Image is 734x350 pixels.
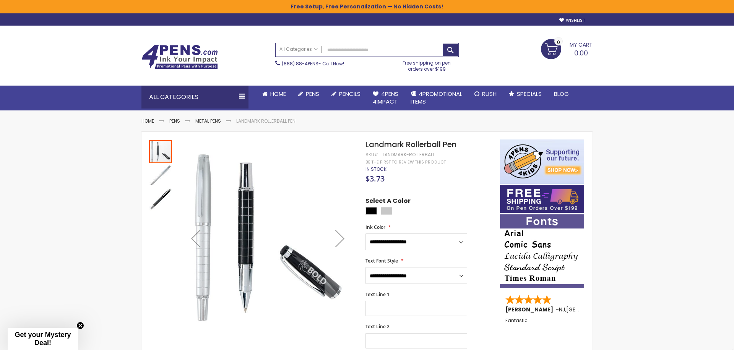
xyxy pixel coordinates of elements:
a: Specials [503,86,548,102]
div: Availability [365,166,386,172]
span: Blog [554,90,569,98]
img: Landmark Rollerball Pen [149,164,172,187]
span: All Categories [279,46,318,52]
li: Landmark Rollerball Pen [236,118,296,124]
div: Landmark-Rollerball [383,152,435,158]
span: Ink Color [365,224,385,230]
a: Be the first to review this product [365,159,446,165]
span: 0.00 [574,48,588,58]
a: All Categories [276,43,322,56]
span: Select A Color [365,197,411,207]
span: Pens [306,90,319,98]
span: Get your Mystery Deal! [15,331,71,347]
div: Landmark Rollerball Pen [149,187,172,211]
a: Wishlist [559,18,585,23]
a: (888) 88-4PENS [282,60,318,67]
span: $3.73 [365,173,385,184]
img: Landmark Rollerball Pen [180,150,355,325]
span: - , [556,306,622,313]
span: Text Font Style [365,258,398,264]
span: In stock [365,166,386,172]
span: Specials [517,90,542,98]
span: NJ [559,306,565,313]
div: Fantastic [505,318,580,334]
div: Next [325,139,355,338]
a: Pens [292,86,325,102]
span: - Call Now! [282,60,344,67]
span: Text Line 1 [365,291,390,298]
a: Metal Pens [195,118,221,124]
button: Close teaser [76,322,84,329]
a: Blog [548,86,575,102]
a: Rush [468,86,503,102]
span: Pencils [339,90,361,98]
span: [PERSON_NAME] [505,306,556,313]
img: Free shipping on orders over $199 [500,185,584,213]
a: 4PROMOTIONALITEMS [404,86,468,110]
span: Rush [482,90,497,98]
img: 4pens 4 kids [500,139,584,184]
div: Previous [180,139,211,338]
img: 4Pens Custom Pens and Promotional Products [141,45,218,69]
span: 4PROMOTIONAL ITEMS [411,90,462,105]
a: Home [141,118,154,124]
div: All Categories [141,86,248,109]
div: Free shipping on pen orders over $199 [395,57,459,72]
a: Pens [169,118,180,124]
span: [GEOGRAPHIC_DATA] [566,306,622,313]
span: 0 [557,39,560,46]
div: Black [365,207,377,215]
img: font-personalization-examples [500,214,584,288]
a: 0.00 0 [541,39,593,58]
a: Pencils [325,86,367,102]
img: Landmark Rollerball Pen [149,188,172,211]
div: Landmark Rollerball Pen [149,139,173,163]
div: Landmark Rollerball Pen [149,163,173,187]
span: Text Line 2 [365,323,390,330]
div: Silver [381,207,392,215]
span: Landmark Rollerball Pen [365,139,456,150]
a: 4Pens4impact [367,86,404,110]
span: Home [270,90,286,98]
strong: SKU [365,151,380,158]
span: 4Pens 4impact [373,90,398,105]
div: Get your Mystery Deal!Close teaser [8,328,78,350]
a: Home [256,86,292,102]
